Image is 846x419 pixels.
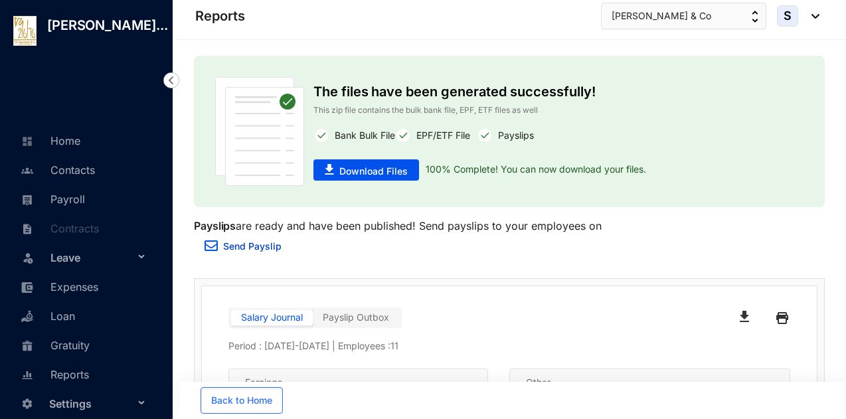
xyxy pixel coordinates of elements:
p: Bank Bulk File [329,127,395,143]
a: Gratuity [17,339,90,352]
span: Back to Home [211,394,272,407]
li: Gratuity [11,330,157,359]
p: This zip file contains the bulk bank file, EPF, ETF files as well [313,104,706,117]
li: Reports [11,359,157,388]
li: Loan [11,301,157,330]
li: Contracts [11,213,157,242]
img: gratuity-unselected.a8c340787eea3cf492d7.svg [21,340,33,352]
span: Payslip Outbox [323,311,389,323]
p: are ready and have been published! Send payslips to your employees on [194,218,602,234]
li: Home [11,126,157,155]
span: S [784,10,792,22]
span: Salary Journal [241,311,303,323]
img: log [13,16,37,46]
li: Contacts [11,155,157,184]
p: Payslips [194,218,236,234]
a: Send Payslip [223,240,282,252]
img: expense-unselected.2edcf0507c847f3e9e96.svg [21,282,33,293]
button: [PERSON_NAME] & Co [601,3,766,29]
span: Download Files [339,165,408,178]
img: black-printer.ae25802fba4fa849f9fa1ebd19a7ed0d.svg [776,307,788,329]
p: [PERSON_NAME]... [37,16,179,35]
li: Payroll [11,184,157,213]
button: Download Files [313,159,419,181]
p: 100% Complete! You can now download your files. [419,159,646,181]
img: leave-unselected.2934df6273408c3f84d9.svg [21,251,35,264]
a: Contracts [17,222,99,235]
li: Expenses [11,272,157,301]
button: Back to Home [201,387,283,414]
img: black-download.65125d1489207c3b344388237fee996b.svg [740,311,749,322]
a: Home [17,134,80,147]
p: EPF/ETF File [411,127,470,143]
p: Period : [DATE] - [DATE] | Employees : 11 [228,339,790,353]
a: Contacts [17,163,95,177]
span: Settings [49,390,134,417]
img: dropdown-black.8e83cc76930a90b1a4fdb6d089b7bf3a.svg [805,14,819,19]
img: settings-unselected.1febfda315e6e19643a1.svg [21,398,33,410]
p: Earnings [245,376,282,389]
img: white-round-correct.82fe2cc7c780f4a5f5076f0407303cee.svg [477,127,493,143]
a: Loan [17,309,75,323]
img: white-round-correct.82fe2cc7c780f4a5f5076f0407303cee.svg [395,127,411,143]
p: Reports [195,7,245,25]
span: [PERSON_NAME] & Co [612,9,711,23]
img: home-unselected.a29eae3204392db15eaf.svg [21,135,33,147]
button: Send Payslip [194,234,292,260]
img: payroll-unselected.b590312f920e76f0c668.svg [21,194,33,206]
a: Reports [17,368,89,381]
img: contract-unselected.99e2b2107c0a7dd48938.svg [21,223,33,235]
p: The files have been generated successfully! [313,77,706,104]
a: Payroll [17,193,85,206]
img: publish-paper.61dc310b45d86ac63453e08fbc6f32f2.svg [215,77,304,186]
img: white-round-correct.82fe2cc7c780f4a5f5076f0407303cee.svg [313,127,329,143]
p: Other [526,376,550,389]
img: people-unselected.118708e94b43a90eceab.svg [21,165,33,177]
a: Expenses [17,280,98,293]
img: nav-icon-left.19a07721e4dec06a274f6d07517f07b7.svg [163,72,179,88]
img: report-unselected.e6a6b4230fc7da01f883.svg [21,369,33,381]
span: Leave [50,244,134,271]
p: Payslips [493,127,534,143]
img: email.a35e10f87340586329067f518280dd4d.svg [205,240,218,251]
img: loan-unselected.d74d20a04637f2d15ab5.svg [21,311,33,323]
img: up-down-arrow.74152d26bf9780fbf563ca9c90304185.svg [752,11,758,23]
